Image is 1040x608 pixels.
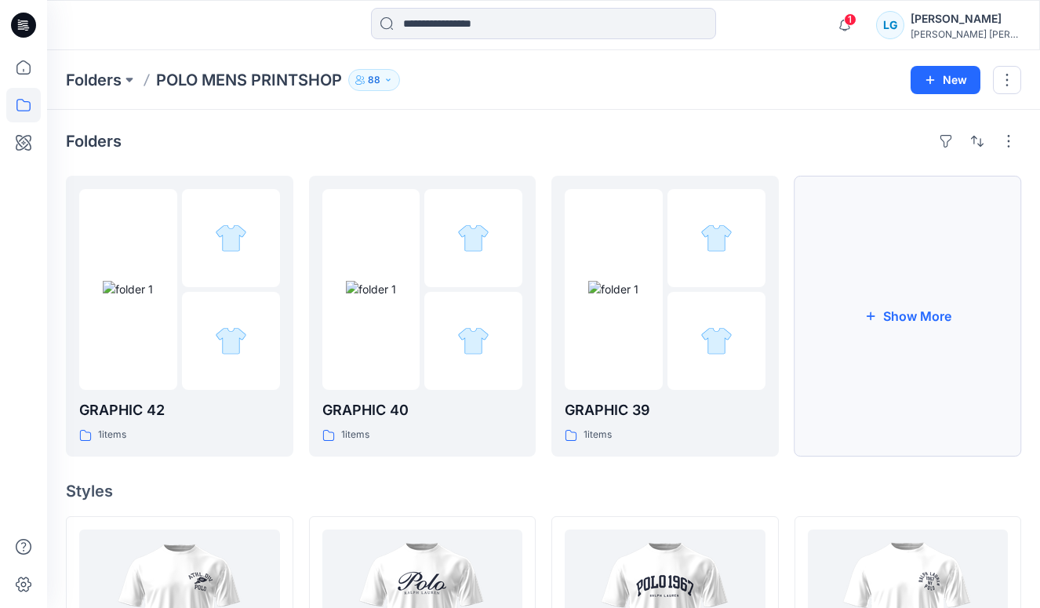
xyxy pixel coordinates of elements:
[66,176,293,457] a: folder 1folder 2folder 3GRAPHIC 421items
[98,427,126,443] p: 1 items
[215,325,247,357] img: folder 3
[368,71,380,89] p: 88
[911,66,980,94] button: New
[551,176,779,457] a: folder 1folder 2folder 3GRAPHIC 391items
[844,13,856,26] span: 1
[341,427,369,443] p: 1 items
[348,69,400,91] button: 88
[215,222,247,254] img: folder 2
[795,176,1022,457] button: Show More
[457,325,489,357] img: folder 3
[584,427,612,443] p: 1 items
[103,281,153,297] img: folder 1
[322,399,523,421] p: GRAPHIC 40
[565,399,765,421] p: GRAPHIC 39
[911,9,1020,28] div: [PERSON_NAME]
[66,482,1021,501] h4: Styles
[700,222,733,254] img: folder 2
[911,28,1020,40] div: [PERSON_NAME] [PERSON_NAME]
[700,325,733,357] img: folder 3
[309,176,536,457] a: folder 1folder 2folder 3GRAPHIC 401items
[876,11,904,39] div: LG
[457,222,489,254] img: folder 2
[346,281,396,297] img: folder 1
[66,69,122,91] a: Folders
[66,132,122,151] h4: Folders
[79,399,280,421] p: GRAPHIC 42
[588,281,638,297] img: folder 1
[156,69,342,91] p: POLO MENS PRINTSHOP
